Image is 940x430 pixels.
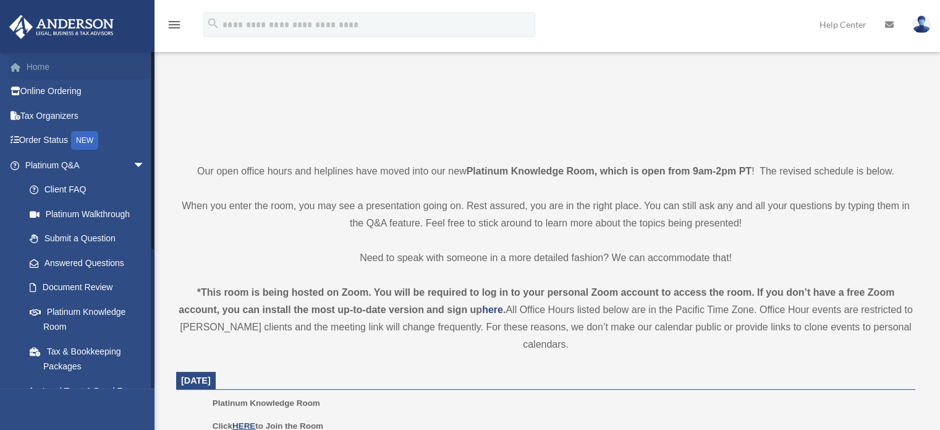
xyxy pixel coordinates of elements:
p: Our open office hours and helplines have moved into our new ! The revised schedule is below. [176,163,915,180]
a: Platinum Walkthrough [17,202,164,226]
a: Home [9,54,164,79]
strong: Platinum Knowledge Room, which is open from 9am-2pm PT [467,166,752,176]
img: Anderson Advisors Platinum Portal [6,15,117,39]
a: Platinum Q&Aarrow_drop_down [9,153,164,178]
a: Submit a Question [17,226,164,251]
a: Platinum Knowledge Room [17,299,158,339]
div: All Office Hours listed below are in the Pacific Time Zone. Office Hour events are restricted to ... [176,284,915,353]
a: Tax & Bookkeeping Packages [17,339,164,379]
strong: . [503,304,506,315]
span: Platinum Knowledge Room [213,398,320,408]
a: Answered Questions [17,251,164,275]
span: [DATE] [181,376,211,385]
a: Order StatusNEW [9,128,164,153]
p: Need to speak with someone in a more detailed fashion? We can accommodate that! [176,249,915,267]
span: arrow_drop_down [133,153,158,178]
a: here [482,304,503,315]
a: Tax Organizers [9,103,164,128]
a: Online Ordering [9,79,164,104]
a: Land Trust & Deed Forum [17,379,164,403]
div: NEW [71,131,98,150]
strong: *This room is being hosted on Zoom. You will be required to log in to your personal Zoom account ... [179,287,894,315]
a: Document Review [17,275,164,300]
i: search [206,17,220,30]
p: When you enter the room, you may see a presentation going on. Rest assured, you are in the right ... [176,197,915,232]
i: menu [167,17,182,32]
img: User Pic [912,15,931,33]
a: Client FAQ [17,178,164,202]
a: menu [167,22,182,32]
